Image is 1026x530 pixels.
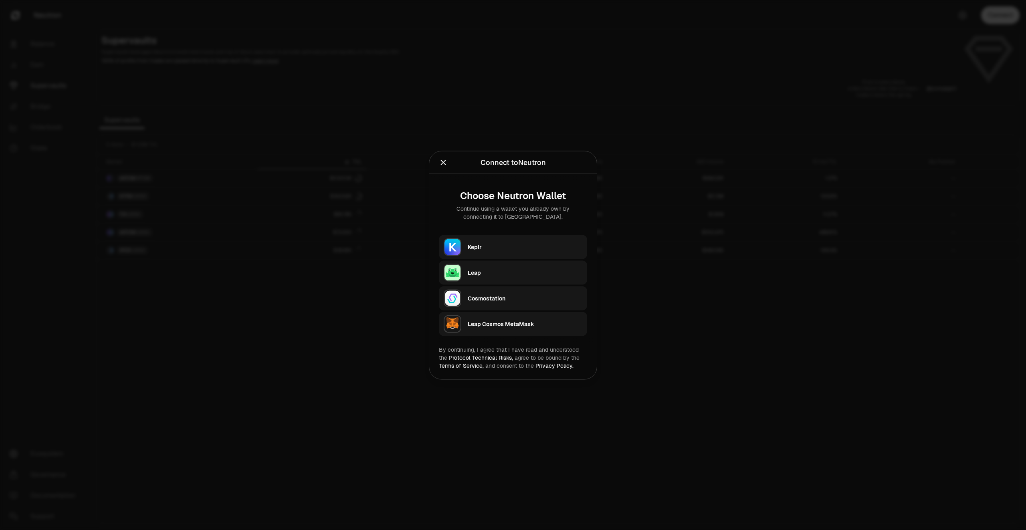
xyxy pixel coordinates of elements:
div: Leap Cosmos MetaMask [468,320,582,328]
img: Keplr [444,238,461,256]
div: Keplr [468,243,582,251]
button: KeplrKeplr [439,235,587,259]
img: Leap Cosmos MetaMask [444,315,461,333]
button: LeapLeap [439,260,587,284]
a: Terms of Service, [439,362,484,369]
div: Continue using a wallet you already own by connecting it to [GEOGRAPHIC_DATA]. [445,204,581,220]
button: Leap Cosmos MetaMaskLeap Cosmos MetaMask [439,312,587,336]
button: CosmostationCosmostation [439,286,587,310]
img: Leap [444,264,461,281]
div: Cosmostation [468,294,582,302]
div: Connect to Neutron [481,157,546,168]
div: By continuing, I agree that I have read and understood the agree to be bound by the and consent t... [439,345,587,369]
div: Choose Neutron Wallet [445,190,581,201]
button: Close [439,157,448,168]
a: Protocol Technical Risks, [449,354,513,361]
a: Privacy Policy. [535,362,574,369]
img: Cosmostation [444,289,461,307]
div: Leap [468,268,582,276]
